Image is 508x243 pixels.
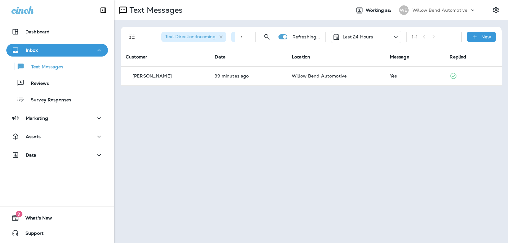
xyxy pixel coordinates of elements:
[19,215,52,223] span: What's New
[390,54,409,60] span: Message
[292,34,320,39] p: Refreshing...
[450,54,466,60] span: Replied
[366,8,393,13] span: Working as:
[24,81,49,87] p: Reviews
[343,34,373,39] p: Last 24 Hours
[6,25,108,38] button: Dashboard
[165,34,216,39] span: Text Direction : Incoming
[16,211,22,217] span: 9
[25,29,50,34] p: Dashboard
[6,227,108,240] button: Support
[126,30,138,43] button: Filters
[6,76,108,90] button: Reviews
[161,32,226,42] div: Text Direction:Incoming
[19,231,43,238] span: Support
[6,212,108,224] button: 9What's New
[26,48,38,53] p: Inbox
[6,112,108,125] button: Marketing
[26,134,41,139] p: Assets
[490,4,502,16] button: Settings
[6,44,108,57] button: Inbox
[26,116,48,121] p: Marketing
[24,97,71,103] p: Survey Responses
[6,149,108,161] button: Data
[132,73,172,78] p: [PERSON_NAME]
[292,73,347,79] span: Willow Bend Automotive
[94,4,112,17] button: Collapse Sidebar
[412,34,418,39] div: 1 - 1
[127,5,183,15] p: Text Messages
[399,5,409,15] div: WB
[481,34,491,39] p: New
[6,60,108,73] button: Text Messages
[261,30,273,43] button: Search Messages
[215,73,282,78] p: Aug 26, 2025 12:09 PM
[412,8,467,13] p: Willow Bend Automotive
[390,73,440,78] div: Yes
[292,54,310,60] span: Location
[215,54,225,60] span: Date
[25,64,63,70] p: Text Messages
[26,152,37,158] p: Data
[6,130,108,143] button: Assets
[126,54,147,60] span: Customer
[6,93,108,106] button: Survey Responses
